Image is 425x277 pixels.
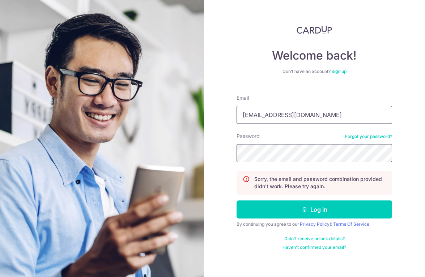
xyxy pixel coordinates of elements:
div: Don’t have an account? [237,69,392,74]
p: Sorry, the email and password combination provided didn't work. Please try again. [254,176,386,190]
h4: Welcome back! [237,48,392,63]
label: Password [237,133,260,140]
a: Sign up [331,69,347,74]
button: Log in [237,200,392,218]
img: CardUp Logo [297,25,332,34]
div: By continuing you agree to our & [237,221,392,227]
a: Forgot your password? [345,134,392,139]
a: Haven't confirmed your email? [282,244,346,250]
label: Email [237,94,249,101]
input: Enter your Email [237,106,392,124]
a: Terms Of Service [333,221,369,227]
a: Privacy Policy [300,221,330,227]
a: Didn't receive unlock details? [284,236,345,242]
